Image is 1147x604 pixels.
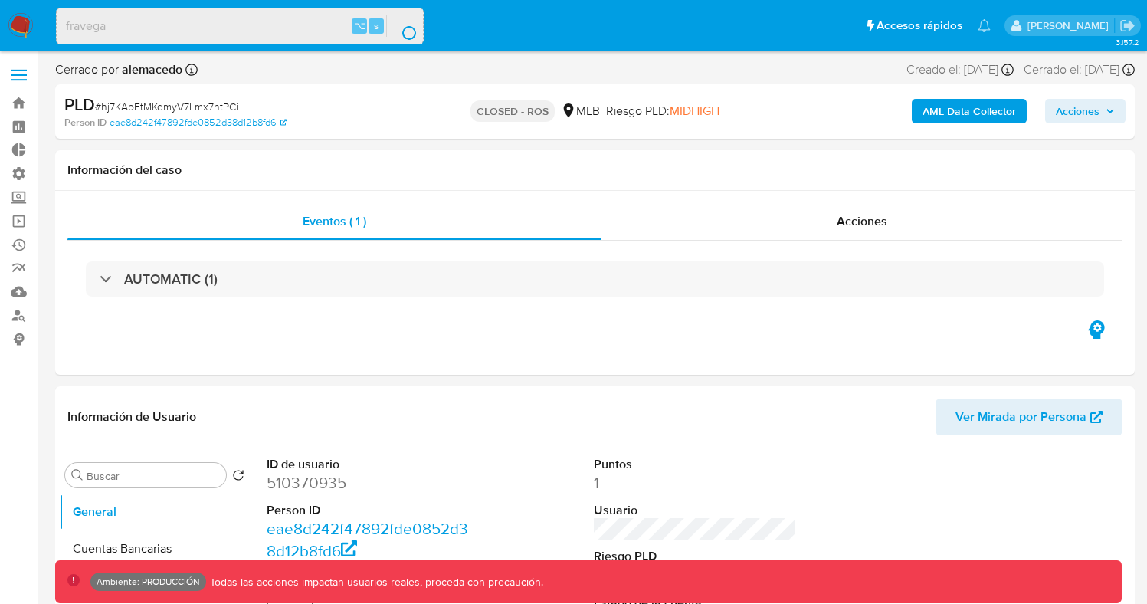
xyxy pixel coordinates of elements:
[110,116,287,130] a: eae8d242f47892fde0852d38d12b8fd6
[124,271,218,287] h3: AUTOMATIC (1)
[67,162,1122,178] h1: Información del caso
[64,92,95,117] b: PLD
[119,61,182,78] b: alemacedo
[354,18,365,33] span: ⌥
[374,18,379,33] span: s
[59,530,251,567] button: Cuentas Bancarias
[1027,18,1114,33] p: kevin.palacios@mercadolibre.com
[1119,18,1136,34] a: Salir
[67,409,196,425] h1: Información de Usuario
[470,100,555,122] p: CLOSED - ROS
[936,399,1122,435] button: Ver Mirada por Persona
[267,472,470,494] dd: 510370935
[1056,99,1099,123] span: Acciones
[87,469,220,483] input: Buscar
[561,103,600,120] div: MLB
[594,548,797,565] dt: Riesgo PLD
[55,61,182,78] span: Cerrado por
[1045,99,1126,123] button: Acciones
[594,472,797,494] dd: 1
[59,494,251,530] button: General
[923,99,1016,123] b: AML Data Collector
[267,456,470,473] dt: ID de usuario
[912,99,1027,123] button: AML Data Collector
[877,18,962,34] span: Accesos rápidos
[57,16,423,36] input: Buscar usuario o caso...
[95,99,238,114] span: # hj7KApEtMKdmyV7Lmx7htPCi
[594,456,797,473] dt: Puntos
[64,116,107,130] b: Person ID
[267,517,468,561] a: eae8d242f47892fde0852d38d12b8fd6
[386,15,418,37] button: search-icon
[86,261,1104,297] div: AUTOMATIC (1)
[670,102,719,120] span: MIDHIGH
[955,399,1086,435] span: Ver Mirada por Persona
[1017,61,1021,78] span: -
[594,502,797,519] dt: Usuario
[71,469,84,481] button: Buscar
[1024,61,1135,78] div: Cerrado el: [DATE]
[97,579,200,585] p: Ambiente: PRODUCCIÓN
[303,212,366,230] span: Eventos ( 1 )
[206,575,543,589] p: Todas las acciones impactan usuarios reales, proceda con precaución.
[606,103,719,120] span: Riesgo PLD:
[906,61,1014,78] div: Creado el: [DATE]
[837,212,887,230] span: Acciones
[232,469,244,486] button: Volver al orden por defecto
[978,19,991,32] a: Notificaciones
[267,502,470,519] dt: Person ID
